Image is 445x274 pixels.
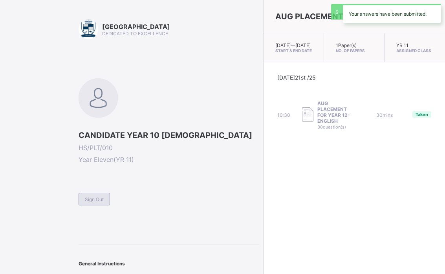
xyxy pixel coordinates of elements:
[79,144,259,152] span: HS/PLT/010
[275,12,433,21] span: AUG PLACEMENT FOR YEAR 12-ENGLISH
[317,100,353,124] span: AUG PLACEMENT FOR YEAR 12-ENGLISH
[343,4,441,23] div: Your answers have been submitted.
[396,42,408,48] span: YR 11
[317,124,346,130] span: 30 question(s)
[376,112,393,118] span: 30 mins
[79,261,125,267] span: General Instructions
[416,112,428,117] span: Taken
[396,48,433,53] span: Assigned Class
[336,42,357,48] span: 1 Paper(s)
[277,112,290,118] span: 10:30
[275,48,312,53] span: Start & End Date
[302,107,313,122] img: take_paper.cd97e1aca70de81545fe8e300f84619e.svg
[336,48,372,53] span: No. of Papers
[85,196,104,202] span: Sign Out
[277,74,316,81] span: [DATE] 21st /25
[102,23,170,31] span: [GEOGRAPHIC_DATA]
[102,31,168,36] span: DEDICATED TO EXCELLENCE
[79,131,259,140] span: CANDIDATE YEAR 10 [DEMOGRAPHIC_DATA]
[79,156,259,163] span: Year Eleven ( YR 11 )
[275,42,311,48] span: [DATE] — [DATE]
